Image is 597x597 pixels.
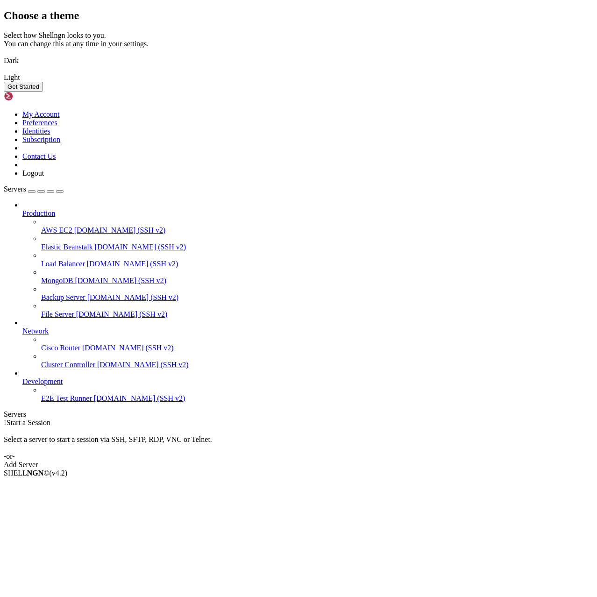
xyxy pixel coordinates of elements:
li: MongoDB [DOMAIN_NAME] (SSH v2) [41,268,593,285]
b: NGN [27,469,44,477]
a: My Account [22,110,60,118]
span: Network [22,327,49,335]
span: [DOMAIN_NAME] (SSH v2) [94,394,185,402]
span: [DOMAIN_NAME] (SSH v2) [87,293,179,301]
div: Add Server [4,461,593,469]
li: Load Balancer [DOMAIN_NAME] (SSH v2) [41,251,593,268]
span: [DOMAIN_NAME] (SSH v2) [95,243,186,251]
span: Development [22,377,63,385]
li: Network [22,319,593,369]
span: [DOMAIN_NAME] (SSH v2) [75,277,166,284]
span: Cisco Router [41,344,80,352]
span: Backup Server [41,293,85,301]
span: Production [22,209,55,217]
a: Load Balancer [DOMAIN_NAME] (SSH v2) [41,260,593,268]
span: Start a Session [7,419,50,426]
span: [DOMAIN_NAME] (SSH v2) [97,361,189,369]
a: Cisco Router [DOMAIN_NAME] (SSH v2) [41,344,593,352]
div: Dark [4,57,593,65]
a: Elastic Beanstalk [DOMAIN_NAME] (SSH v2) [41,243,593,251]
li: Backup Server [DOMAIN_NAME] (SSH v2) [41,285,593,302]
span: File Server [41,310,74,318]
a: MongoDB [DOMAIN_NAME] (SSH v2) [41,277,593,285]
li: Cluster Controller [DOMAIN_NAME] (SSH v2) [41,352,593,369]
a: Development [22,377,593,386]
span: [DOMAIN_NAME] (SSH v2) [74,226,166,234]
img: Shellngn [4,92,57,101]
span: E2E Test Runner [41,394,92,402]
a: E2E Test Runner [DOMAIN_NAME] (SSH v2) [41,394,593,403]
a: AWS EC2 [DOMAIN_NAME] (SSH v2) [41,226,593,235]
span: [DOMAIN_NAME] (SSH v2) [76,310,168,318]
li: Cisco Router [DOMAIN_NAME] (SSH v2) [41,335,593,352]
span: [DOMAIN_NAME] (SSH v2) [87,260,178,268]
div: Light [4,73,593,82]
span: Load Balancer [41,260,85,268]
a: Cluster Controller [DOMAIN_NAME] (SSH v2) [41,361,593,369]
a: Subscription [22,135,60,143]
a: Backup Server [DOMAIN_NAME] (SSH v2) [41,293,593,302]
button: Get Started [4,82,43,92]
div: Select a server to start a session via SSH, SFTP, RDP, VNC or Telnet. -or- [4,427,593,461]
a: Contact Us [22,152,56,160]
span: SHELL © [4,469,67,477]
a: Servers [4,185,64,193]
span: Elastic Beanstalk [41,243,93,251]
span: [DOMAIN_NAME] (SSH v2) [82,344,174,352]
li: Production [22,201,593,319]
li: AWS EC2 [DOMAIN_NAME] (SSH v2) [41,218,593,235]
span: MongoDB [41,277,73,284]
li: Elastic Beanstalk [DOMAIN_NAME] (SSH v2) [41,235,593,251]
a: Preferences [22,119,57,127]
span: AWS EC2 [41,226,72,234]
li: Development [22,369,593,403]
span: Servers [4,185,26,193]
a: Production [22,209,593,218]
h2: Choose a theme [4,9,593,22]
a: Network [22,327,593,335]
li: E2E Test Runner [DOMAIN_NAME] (SSH v2) [41,386,593,403]
a: File Server [DOMAIN_NAME] (SSH v2) [41,310,593,319]
div: Servers [4,410,593,419]
a: Identities [22,127,50,135]
span: Cluster Controller [41,361,95,369]
span: 4.2.0 [50,469,68,477]
a: Logout [22,169,44,177]
span:  [4,419,7,426]
li: File Server [DOMAIN_NAME] (SSH v2) [41,302,593,319]
div: Select how Shellngn looks to you. You can change this at any time in your settings. [4,31,593,48]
